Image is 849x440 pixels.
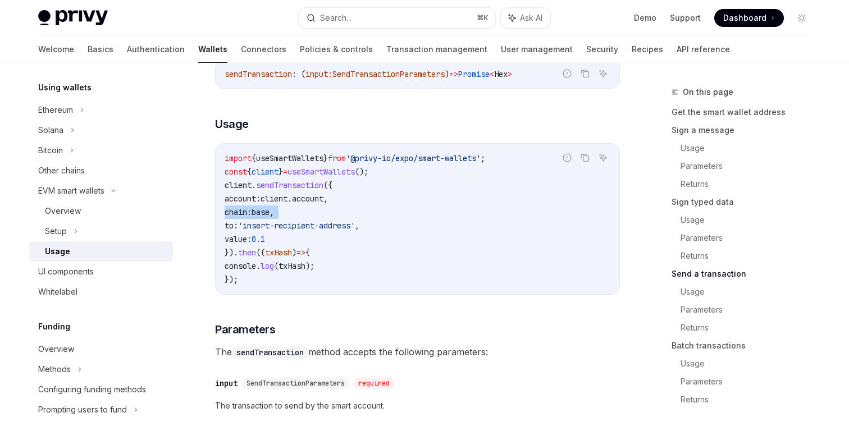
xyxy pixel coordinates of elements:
a: Connectors [241,36,286,63]
button: Copy the contents from the code block [578,66,592,81]
a: API reference [677,36,730,63]
span: sendTransaction [256,180,323,190]
span: log [261,261,274,271]
a: Send a transaction [672,265,820,283]
a: Dashboard [714,9,784,27]
span: : ( [292,69,305,79]
button: Search...⌘K [299,8,495,28]
a: Whitelabel [29,282,173,302]
span: = [283,167,287,177]
a: Configuring funding methods [29,379,173,400]
div: UI components [38,265,94,278]
div: Overview [38,342,74,356]
div: Methods [38,363,71,376]
a: Parameters [681,301,820,319]
div: Prompting users to fund [38,403,127,416]
span: : [328,69,332,79]
a: Returns [681,175,820,193]
div: required [354,378,394,389]
a: Batch transactions [672,337,820,355]
span: '@privy-io/expo/smart-wallets' [346,153,481,163]
div: Other chains [38,164,85,177]
span: SendTransactionParameters [332,69,445,79]
span: { [305,247,310,258]
a: Security [586,36,618,63]
span: . [287,194,292,204]
span: On this page [683,85,733,99]
a: Other chains [29,161,173,181]
h5: Funding [38,320,70,333]
span: ); [305,261,314,271]
span: ({ [323,180,332,190]
a: Usage [681,139,820,157]
span: client [225,180,252,190]
div: Solana [38,123,63,137]
span: The transaction to send by the smart account. [215,399,620,412]
a: Overview [29,339,173,359]
button: Ask AI [596,150,610,165]
div: Setup [45,224,67,238]
span: from [328,153,346,163]
span: ; [481,153,485,163]
a: Parameters [681,373,820,391]
code: sendTransaction [232,346,308,359]
span: import [225,153,252,163]
span: const [225,167,247,177]
span: => [449,69,458,79]
span: ⌘ K [477,13,489,22]
a: Transaction management [386,36,487,63]
div: EVM smart wallets [38,184,104,198]
div: Configuring funding methods [38,383,146,396]
a: Demo [634,12,656,24]
a: Welcome [38,36,74,63]
span: 0.1 [252,234,265,244]
div: input [215,378,238,389]
span: account: [225,194,261,204]
span: } [279,167,283,177]
button: Copy the contents from the code block [578,150,592,165]
img: light logo [38,10,108,26]
a: Get the smart wallet address [672,103,820,121]
span: to: [225,221,238,231]
span: { [252,153,256,163]
span: , [323,194,328,204]
a: Wallets [198,36,227,63]
span: chain: [225,207,252,217]
span: account [292,194,323,204]
span: sendTransaction [225,69,292,79]
button: Toggle dark mode [793,9,811,27]
button: Report incorrect code [560,66,574,81]
a: Returns [681,247,820,265]
a: Basics [88,36,113,63]
a: Sign a message [672,121,820,139]
span: base [252,207,270,217]
span: } [323,153,328,163]
span: < [490,69,494,79]
a: Usage [681,355,820,373]
a: Returns [681,391,820,409]
a: Usage [681,283,820,301]
span: , [270,207,274,217]
span: ) [292,247,296,258]
a: Policies & controls [300,36,373,63]
span: (( [256,247,265,258]
a: Recipes [632,36,663,63]
div: Bitcoin [38,144,63,157]
span: client [261,194,287,204]
span: useSmartWallets [287,167,355,177]
button: Report incorrect code [560,150,574,165]
span: { [247,167,252,177]
a: Parameters [681,157,820,175]
span: useSmartWallets [256,153,323,163]
span: > [508,69,512,79]
div: Whitelabel [38,285,77,299]
span: client [252,167,279,177]
span: . [256,261,261,271]
span: console [225,261,256,271]
span: input [305,69,328,79]
a: Parameters [681,229,820,247]
div: Ethereum [38,103,73,117]
button: Ask AI [596,66,610,81]
span: ) [445,69,449,79]
span: Ask AI [520,12,542,24]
